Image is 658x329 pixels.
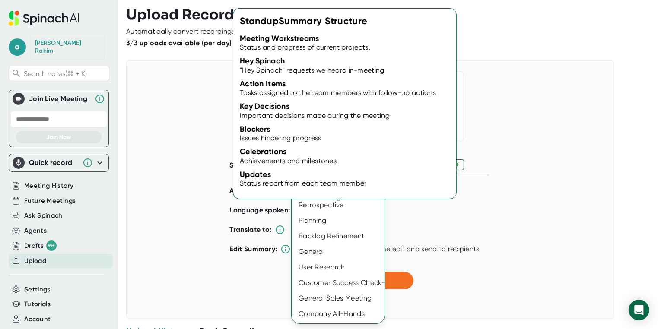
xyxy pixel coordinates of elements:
div: Customer Success Check-In [292,275,385,291]
div: Standup [292,182,385,197]
div: General [292,244,385,259]
div: Backlog Refinement [292,228,385,244]
div: Planning [292,213,385,228]
div: General Sales Meeting [292,291,385,306]
div: Company All-Hands [292,306,385,322]
div: Open Intercom Messenger [629,300,649,320]
div: User Research [292,259,385,275]
div: Create custom template [292,166,385,182]
div: Retrospective [292,197,385,213]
